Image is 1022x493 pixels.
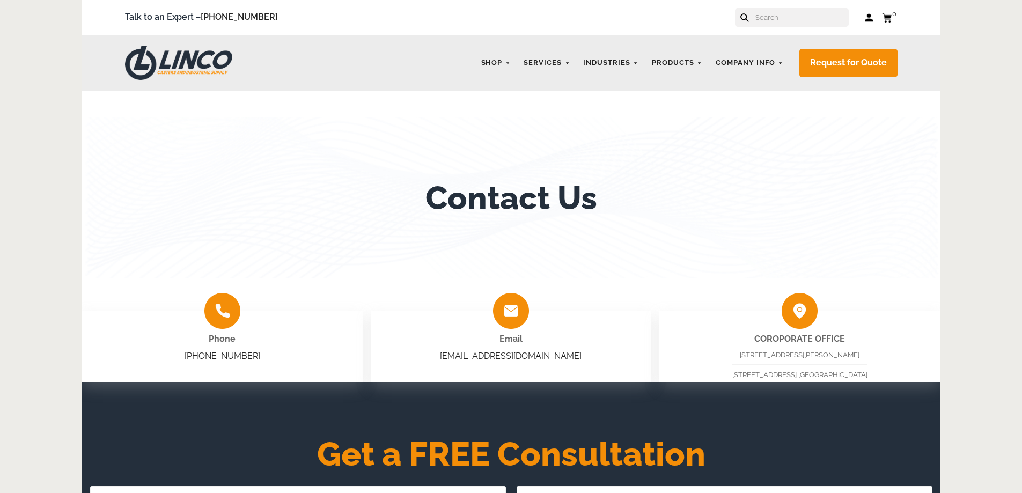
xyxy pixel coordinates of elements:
[204,293,240,329] img: group-2009.png
[882,11,898,24] a: 0
[740,351,859,359] span: [STREET_ADDRESS][PERSON_NAME]
[865,12,874,23] a: Log in
[82,442,940,467] h2: Get a FREE Consultation
[754,8,849,27] input: Search
[499,334,523,344] span: Email
[185,351,260,361] a: [PHONE_NUMBER]
[125,10,278,25] span: Talk to an Expert –
[425,179,597,217] h1: Contact Us
[518,53,575,73] a: Services
[201,12,278,22] a: [PHONE_NUMBER]
[476,53,516,73] a: Shop
[782,293,818,329] img: group-2010.png
[646,53,708,73] a: Products
[754,334,845,344] strong: COROPORATE OFFICE
[440,351,582,361] a: [EMAIL_ADDRESS][DOMAIN_NAME]
[799,49,898,77] a: Request for Quote
[209,334,236,344] span: Phone
[710,53,789,73] a: Company Info
[732,371,867,379] span: [STREET_ADDRESS] [GEOGRAPHIC_DATA]
[125,46,232,80] img: LINCO CASTERS & INDUSTRIAL SUPPLY
[892,10,896,18] span: 0
[578,53,644,73] a: Industries
[493,293,529,329] img: group-2008.png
